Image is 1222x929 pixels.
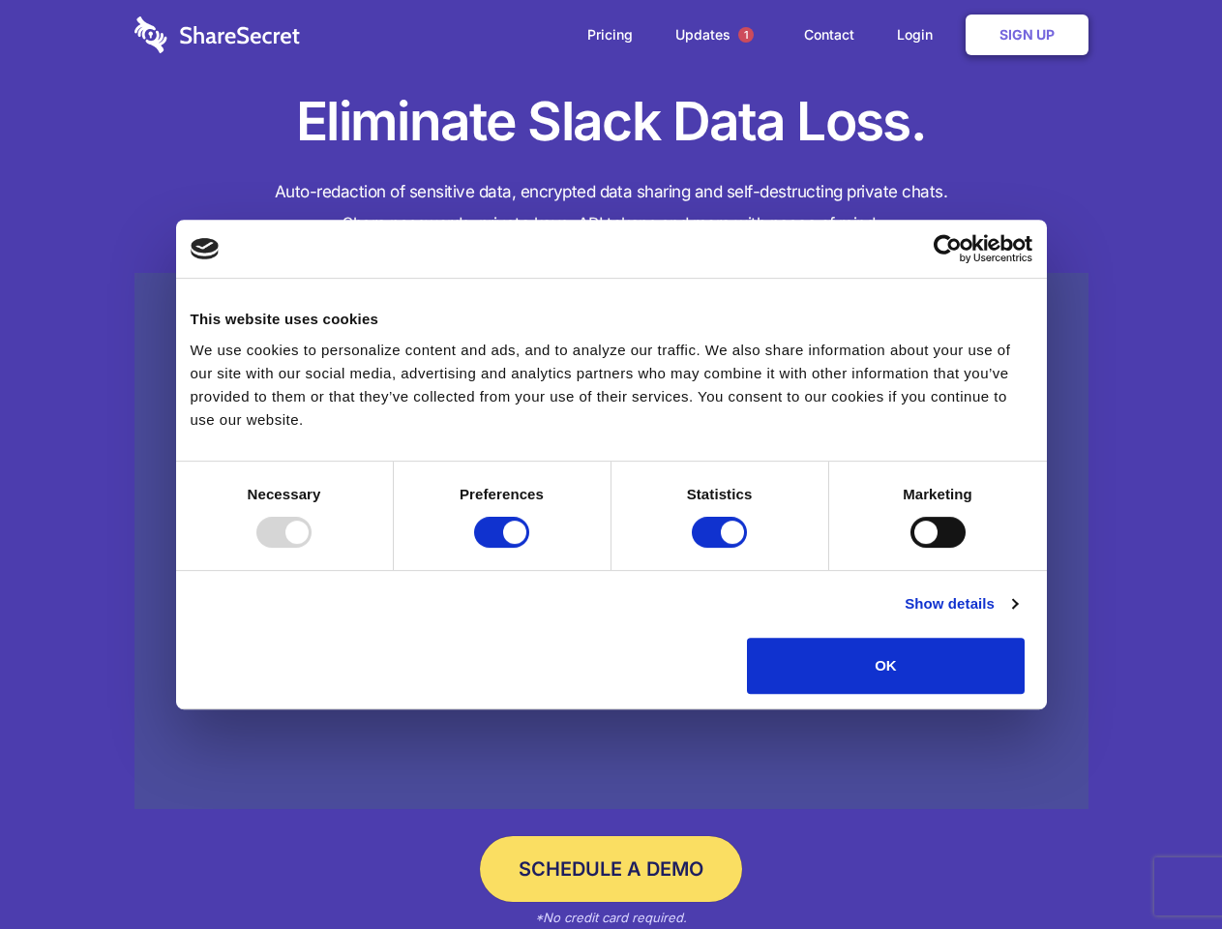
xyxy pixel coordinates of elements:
img: logo [191,238,220,259]
img: logo-wordmark-white-trans-d4663122ce5f474addd5e946df7df03e33cb6a1c49d2221995e7729f52c070b2.svg [134,16,300,53]
div: We use cookies to personalize content and ads, and to analyze our traffic. We also share informat... [191,339,1032,432]
em: *No credit card required. [535,910,687,925]
strong: Necessary [248,486,321,502]
strong: Marketing [903,486,972,502]
button: OK [747,638,1025,694]
a: Sign Up [966,15,1088,55]
a: Schedule a Demo [480,836,742,902]
a: Usercentrics Cookiebot - opens in a new window [863,234,1032,263]
h1: Eliminate Slack Data Loss. [134,87,1088,157]
a: Contact [785,5,874,65]
strong: Preferences [460,486,544,502]
a: Wistia video thumbnail [134,273,1088,810]
a: Login [878,5,962,65]
div: This website uses cookies [191,308,1032,331]
a: Show details [905,592,1017,615]
a: Pricing [568,5,652,65]
span: 1 [738,27,754,43]
strong: Statistics [687,486,753,502]
h4: Auto-redaction of sensitive data, encrypted data sharing and self-destructing private chats. Shar... [134,176,1088,240]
